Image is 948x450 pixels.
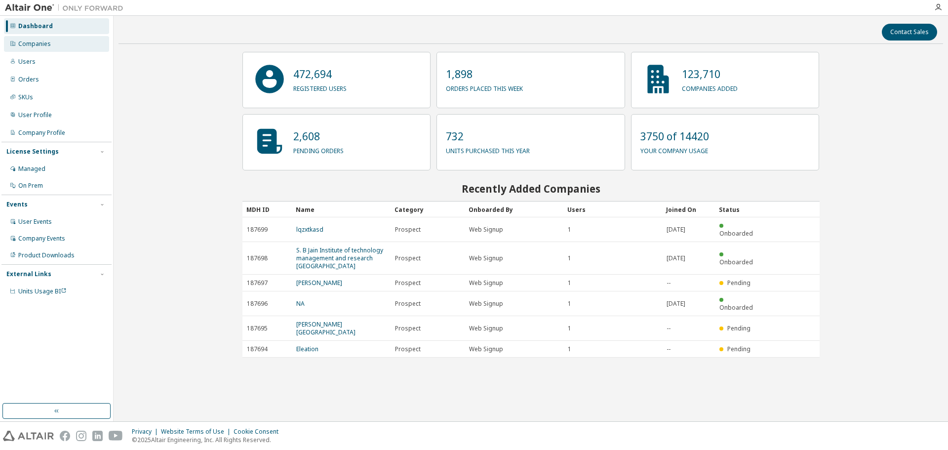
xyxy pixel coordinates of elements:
[293,144,344,155] p: pending orders
[18,111,52,119] div: User Profile
[567,202,658,217] div: Users
[727,324,750,332] span: Pending
[109,431,123,441] img: youtube.svg
[667,226,685,234] span: [DATE]
[568,279,571,287] span: 1
[296,246,383,270] a: S. B Jain Institute of technology management and research [GEOGRAPHIC_DATA]
[246,202,288,217] div: MDH ID
[568,325,571,332] span: 1
[446,82,523,93] p: orders placed this week
[296,279,342,287] a: [PERSON_NAME]
[18,235,65,243] div: Company Events
[666,202,711,217] div: Joined On
[18,165,45,173] div: Managed
[727,345,750,353] span: Pending
[18,251,75,259] div: Product Downloads
[395,325,421,332] span: Prospect
[882,24,937,41] button: Contact Sales
[667,300,685,308] span: [DATE]
[719,202,760,217] div: Status
[296,225,323,234] a: lqzxtkasd
[18,22,53,30] div: Dashboard
[640,129,709,144] p: 3750 of 14420
[18,182,43,190] div: On Prem
[6,148,59,156] div: License Settings
[667,325,671,332] span: --
[296,299,305,308] a: NA
[568,300,571,308] span: 1
[3,431,54,441] img: altair_logo.svg
[18,40,51,48] div: Companies
[60,431,70,441] img: facebook.svg
[640,144,709,155] p: your company usage
[18,287,67,295] span: Units Usage BI
[18,93,33,101] div: SKUs
[242,182,820,195] h2: Recently Added Companies
[469,226,503,234] span: Web Signup
[719,229,753,238] span: Onboarded
[6,270,51,278] div: External Links
[293,67,347,82] p: 472,694
[446,67,523,82] p: 1,898
[568,345,571,353] span: 1
[395,202,461,217] div: Category
[76,431,86,441] img: instagram.svg
[568,226,571,234] span: 1
[446,144,530,155] p: units purchased this year
[469,345,503,353] span: Web Signup
[161,428,234,436] div: Website Terms of Use
[247,226,268,234] span: 187699
[296,320,355,336] a: [PERSON_NAME][GEOGRAPHIC_DATA]
[247,279,268,287] span: 187697
[469,300,503,308] span: Web Signup
[682,67,738,82] p: 123,710
[247,254,268,262] span: 187698
[18,76,39,83] div: Orders
[469,279,503,287] span: Web Signup
[18,58,36,66] div: Users
[293,129,344,144] p: 2,608
[469,254,503,262] span: Web Signup
[469,325,503,332] span: Web Signup
[18,218,52,226] div: User Events
[667,279,671,287] span: --
[132,436,284,444] p: © 2025 Altair Engineering, Inc. All Rights Reserved.
[293,82,347,93] p: registered users
[132,428,161,436] div: Privacy
[6,201,28,208] div: Events
[395,345,421,353] span: Prospect
[5,3,128,13] img: Altair One
[247,325,268,332] span: 187695
[296,202,387,217] div: Name
[469,202,559,217] div: Onboarded By
[568,254,571,262] span: 1
[727,279,750,287] span: Pending
[446,129,530,144] p: 732
[395,279,421,287] span: Prospect
[395,300,421,308] span: Prospect
[719,258,753,266] span: Onboarded
[395,226,421,234] span: Prospect
[682,82,738,93] p: companies added
[18,129,65,137] div: Company Profile
[247,300,268,308] span: 187696
[667,345,671,353] span: --
[234,428,284,436] div: Cookie Consent
[667,254,685,262] span: [DATE]
[247,345,268,353] span: 187694
[296,345,318,353] a: Eleation
[395,254,421,262] span: Prospect
[719,303,753,312] span: Onboarded
[92,431,103,441] img: linkedin.svg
